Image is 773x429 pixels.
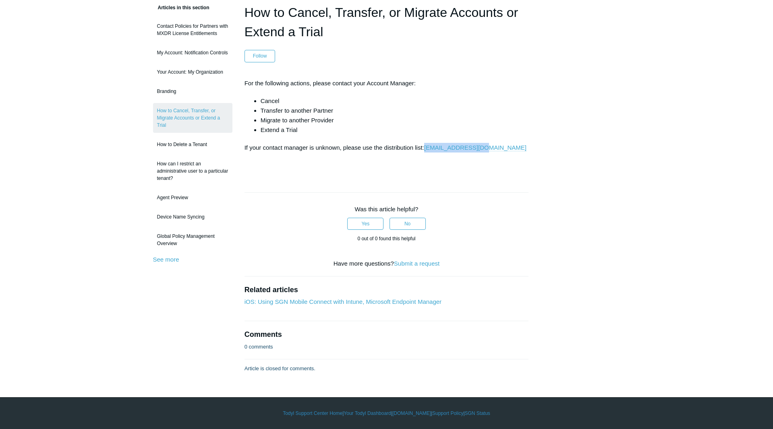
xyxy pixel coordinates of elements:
[153,5,209,10] span: Articles in this section
[390,218,426,230] button: This article was not helpful
[153,45,232,60] a: My Account: Notification Controls
[424,144,526,151] a: [EMAIL_ADDRESS][DOMAIN_NAME]
[153,84,232,99] a: Branding
[153,229,232,251] a: Global Policy Management Overview
[153,19,232,41] a: Contact Policies for Partners with MXDR License Entitlements
[153,103,232,133] a: How to Cancel, Transfer, or Migrate Accounts or Extend a Trial
[245,298,441,305] a: iOS: Using SGN Mobile Connect with Intune, Microsoft Endpoint Manager
[245,285,529,295] h2: Related articles
[283,410,342,417] a: Todyl Support Center Home
[357,236,415,241] span: 0 out of 0 found this helpful
[355,206,419,212] span: Was this article helpful?
[245,78,529,88] p: For the following actions, please contact your Account Manager:
[245,143,529,153] p: If your contact manager is unknown, please use the distribution list:
[392,410,431,417] a: [DOMAIN_NAME]
[245,259,529,268] div: Have more questions?
[245,50,276,62] button: Follow Article
[153,64,232,80] a: Your Account: My Organization
[245,343,273,351] p: 0 comments
[394,260,439,267] a: Submit a request
[153,256,179,263] a: See more
[432,410,463,417] a: Support Policy
[153,137,232,152] a: How to Delete a Tenant
[261,106,529,115] li: Transfer to another Partner
[245,3,529,41] h1: How to Cancel, Transfer, or Migrate Accounts or Extend a Trial
[153,209,232,225] a: Device Name Syncing
[245,329,529,340] h2: Comments
[344,410,391,417] a: Your Todyl Dashboard
[153,190,232,205] a: Agent Preview
[153,410,620,417] div: | | | |
[261,96,529,106] li: Cancel
[347,218,383,230] button: This article was helpful
[245,365,315,373] p: Article is closed for comments.
[261,115,529,125] li: Migrate to another Provider
[261,125,529,135] li: Extend a Trial
[153,156,232,186] a: How can I restrict an administrative user to a particular tenant?
[465,410,490,417] a: SGN Status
